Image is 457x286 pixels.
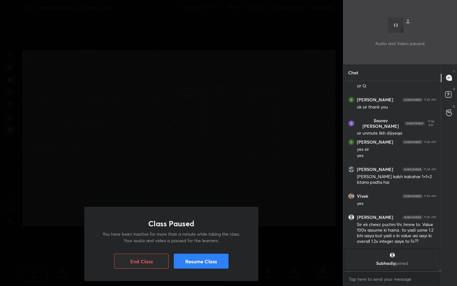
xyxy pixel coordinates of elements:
[424,215,436,219] div: 11:35 AM
[424,140,436,144] div: 11:34 AM
[357,167,393,172] h6: [PERSON_NAME]
[349,76,354,81] img: thumbnail.jpg
[343,81,441,271] div: grid
[424,98,436,102] div: 11:34 AM
[357,76,372,81] h6: Rounak
[424,194,436,198] div: 11:34 AM
[375,40,425,47] p: Audio and Video paused
[403,194,422,198] img: 4P8fHbbgJtejmAAAAAElFTkSuQmCC
[357,174,436,186] div: [PERSON_NAME] kabh kabahar 1+1=2 btana padta hai
[453,104,455,109] p: G
[349,193,354,199] img: thumbnail.jpg
[453,69,455,74] p: T
[357,153,436,159] div: yes
[349,121,354,126] img: thumbnail.jpg
[357,214,393,220] h6: [PERSON_NAME]
[349,139,354,145] img: thumbnail.jpg
[114,254,169,269] button: End Class
[396,260,408,266] span: joined
[357,193,368,199] h6: Vivek
[403,140,422,144] img: 4P8fHbbgJtejmAAAAAElFTkSuQmCC
[148,219,194,228] h1: Class Paused
[357,139,393,145] h6: [PERSON_NAME]
[174,254,228,269] button: Resume Class
[404,122,424,125] img: 4P8fHbbgJtejmAAAAAElFTkSuQmCC
[349,214,354,220] img: default.png
[357,201,436,207] div: yes
[403,168,422,171] img: 4P8fHbbgJtejmAAAAAElFTkSuQmCC
[426,120,436,127] div: 11:34 AM
[343,64,363,81] p: Chat
[357,146,436,153] div: yes sir
[349,97,354,103] img: thumbnail.jpg
[389,252,395,258] img: default.png
[357,130,436,136] div: sir unmute likh dijiyega
[357,118,405,129] h6: Sourav [PERSON_NAME]
[357,97,393,103] h6: [PERSON_NAME]
[357,222,436,245] div: Sir ek cheez puchni thi..hmne to. Value 100x assume ki haina.. to yadi usme 1.2 bhi aaya but yadi...
[403,215,422,219] img: 4P8fHbbgJtejmAAAAAElFTkSuQmCC
[424,168,436,171] div: 11:34 AM
[349,167,354,172] img: thumbnail.jpg
[453,87,455,91] p: D
[357,83,436,89] div: sir Q
[349,261,436,266] p: Subhadip
[357,104,436,110] div: ok sir thank you
[99,231,243,244] p: You have been inactive for more than a minute while taking the class. Your audio and video is pau...
[403,98,422,102] img: 4P8fHbbgJtejmAAAAAElFTkSuQmCC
